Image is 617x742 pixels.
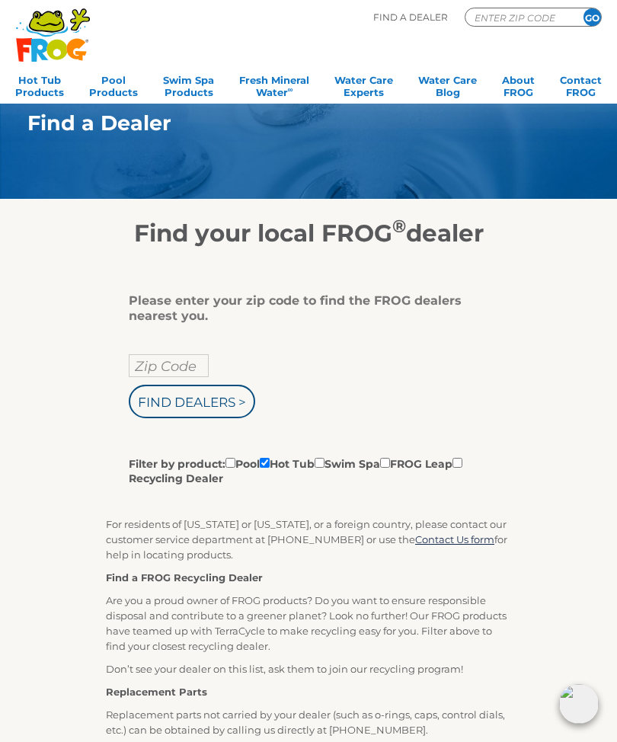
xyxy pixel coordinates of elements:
[288,85,293,94] sup: ∞
[415,533,494,545] a: Contact Us form
[260,458,270,468] input: Filter by product:PoolHot TubSwim SpaFROG LeapRecycling Dealer
[559,684,599,724] img: openIcon
[163,69,214,100] a: Swim SpaProducts
[89,69,138,100] a: PoolProducts
[452,458,462,468] input: Filter by product:PoolHot TubSwim SpaFROG LeapRecycling Dealer
[106,661,511,676] p: Don’t see your dealer on this list, ask them to join our recycling program!
[129,293,477,324] div: Please enter your zip code to find the FROG dealers nearest you.
[129,455,477,486] label: Filter by product: Pool Hot Tub Swim Spa FROG Leap Recycling Dealer
[418,69,477,100] a: Water CareBlog
[106,686,207,698] strong: Replacement Parts
[27,111,551,135] h1: Find a Dealer
[334,69,393,100] a: Water CareExperts
[5,219,612,248] h2: Find your local FROG dealer
[373,8,448,27] p: Find A Dealer
[380,458,390,468] input: Filter by product:PoolHot TubSwim SpaFROG LeapRecycling Dealer
[392,215,406,237] sup: ®
[473,11,564,24] input: Zip Code Form
[106,571,263,584] strong: Find a FROG Recycling Dealer
[129,385,255,418] input: Find Dealers >
[239,69,309,100] a: Fresh MineralWater∞
[106,707,511,737] p: Replacement parts not carried by your dealer (such as o-rings, caps, control dials, etc.) can be ...
[315,458,324,468] input: Filter by product:PoolHot TubSwim SpaFROG LeapRecycling Dealer
[583,8,601,26] input: GO
[15,69,64,100] a: Hot TubProducts
[106,517,511,562] p: For residents of [US_STATE] or [US_STATE], or a foreign country, please contact our customer serv...
[502,69,535,100] a: AboutFROG
[106,593,511,654] p: Are you a proud owner of FROG products? Do you want to ensure responsible disposal and contribute...
[560,69,602,100] a: ContactFROG
[225,458,235,468] input: Filter by product:PoolHot TubSwim SpaFROG LeapRecycling Dealer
